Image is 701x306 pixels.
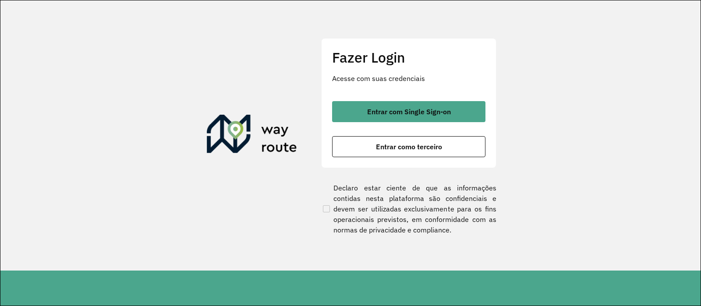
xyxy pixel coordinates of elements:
[332,136,485,157] button: button
[367,108,451,115] span: Entrar com Single Sign-on
[332,101,485,122] button: button
[321,183,496,235] label: Declaro estar ciente de que as informações contidas nesta plataforma são confidenciais e devem se...
[376,143,442,150] span: Entrar como terceiro
[332,49,485,66] h2: Fazer Login
[207,115,297,157] img: Roteirizador AmbevTech
[332,73,485,84] p: Acesse com suas credenciais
